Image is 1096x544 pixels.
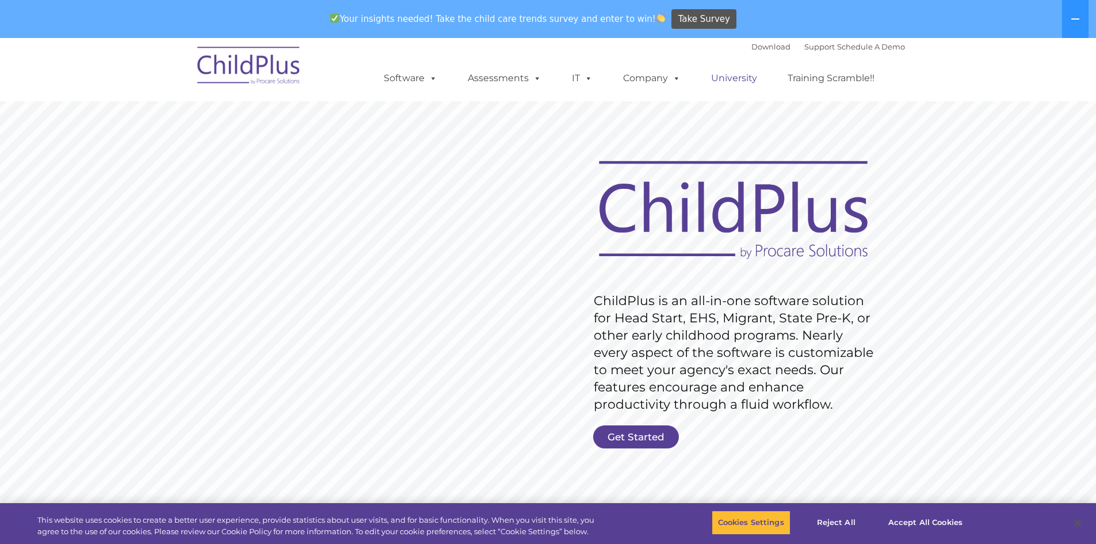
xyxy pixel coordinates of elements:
[712,511,791,535] button: Cookies Settings
[593,425,679,448] a: Get Started
[837,42,905,51] a: Schedule A Demo
[804,42,835,51] a: Support
[700,67,769,90] a: University
[594,292,879,413] rs-layer: ChildPlus is an all-in-one software solution for Head Start, EHS, Migrant, State Pre-K, or other ...
[800,511,872,535] button: Reject All
[751,42,791,51] a: Download
[326,7,670,30] span: Your insights needed! Take the child care trends survey and enter to win!
[1065,510,1090,535] button: Close
[656,14,665,22] img: 👏
[751,42,905,51] font: |
[192,39,307,96] img: ChildPlus by Procare Solutions
[330,14,339,22] img: ✅
[678,9,730,29] span: Take Survey
[456,67,553,90] a: Assessments
[612,67,692,90] a: Company
[882,511,969,535] button: Accept All Cookies
[372,67,449,90] a: Software
[37,515,603,537] div: This website uses cookies to create a better user experience, provide statistics about user visit...
[671,9,736,29] a: Take Survey
[776,67,886,90] a: Training Scramble!!
[560,67,604,90] a: IT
